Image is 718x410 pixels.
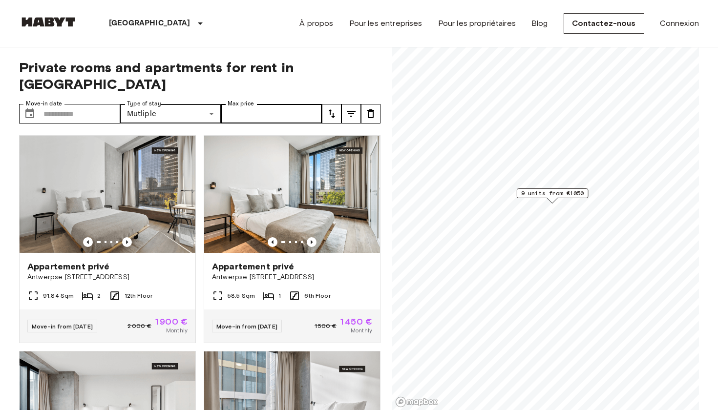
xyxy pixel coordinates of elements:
a: Pour les propriétaires [438,18,516,29]
span: Move-in from [DATE] [216,323,277,330]
span: Appartement privé [27,261,110,272]
p: [GEOGRAPHIC_DATA] [109,18,190,29]
span: 91.84 Sqm [43,291,74,300]
a: Marketing picture of unit BE-23-003-014-001Previous imagePrevious imageAppartement privéAntwerpse... [204,135,380,343]
button: Previous image [83,237,93,247]
label: Max price [228,100,254,108]
span: Monthly [351,326,372,335]
img: Habyt [19,17,78,27]
span: 2 [97,291,101,300]
span: Move-in from [DATE] [32,323,93,330]
button: tune [322,104,341,123]
a: Connexion [660,18,699,29]
span: Antwerpse [STREET_ADDRESS] [27,272,188,282]
div: Map marker [517,188,589,204]
span: 6th Floor [304,291,330,300]
div: Mutliple [120,104,221,123]
button: Previous image [122,237,132,247]
button: tune [361,104,380,123]
button: Previous image [268,237,277,247]
button: tune [341,104,361,123]
span: Antwerpse [STREET_ADDRESS] [212,272,372,282]
label: Move-in date [26,100,62,108]
span: 12th Floor [125,291,153,300]
span: 9 units from €1050 [521,189,584,198]
span: 2 000 € [127,322,151,330]
span: 1 500 € [315,322,337,330]
a: Marketing picture of unit BE-23-003-045-001Previous imagePrevious imageAppartement privéAntwerpse... [19,135,196,343]
button: Previous image [307,237,317,247]
a: Contactez-nous [564,13,644,34]
button: Choose date [20,104,40,123]
span: 1 900 € [155,317,188,326]
span: Monthly [166,326,188,335]
img: Marketing picture of unit BE-23-003-045-001 [20,136,195,253]
span: 1 [278,291,281,300]
a: Mapbox logo [395,396,438,408]
img: Marketing picture of unit BE-23-003-014-001 [204,136,380,253]
span: 1 450 € [340,317,372,326]
label: Type of stay [127,100,161,108]
a: À propos [299,18,333,29]
span: Private rooms and apartments for rent in [GEOGRAPHIC_DATA] [19,59,380,92]
a: Blog [531,18,548,29]
a: Pour les entreprises [349,18,422,29]
span: Appartement privé [212,261,295,272]
span: 58.5 Sqm [228,291,255,300]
